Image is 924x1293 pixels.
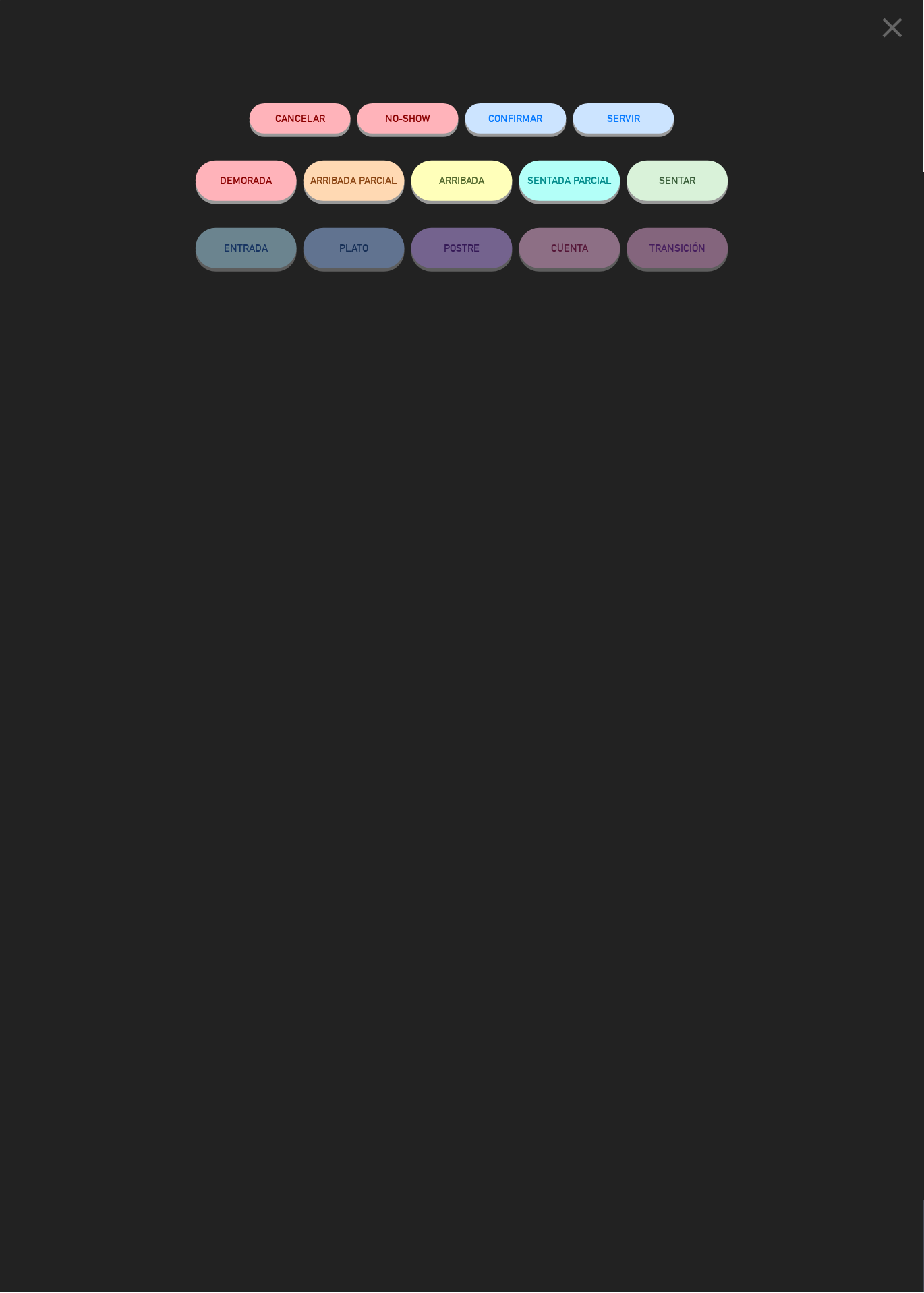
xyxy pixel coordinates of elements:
button: SENTAR [627,161,728,201]
button: DEMORADA [196,161,297,201]
span: CONFIRMAR [489,113,543,124]
button: CONFIRMAR [465,103,567,134]
button: NO-SHOW [357,103,459,134]
button: PLATO [304,228,405,268]
button: TRANSICIÓN [627,228,728,268]
button: SENTADA PARCIAL [519,161,620,201]
button: close [872,10,914,50]
span: SENTAR [660,175,696,186]
button: Cancelar [250,103,351,134]
i: close [876,11,910,45]
button: SERVIR [573,103,674,134]
button: ARRIBADA [411,161,513,201]
button: ARRIBADA PARCIAL [304,161,405,201]
span: ARRIBADA PARCIAL [311,175,398,186]
button: ENTRADA [196,228,297,268]
button: CUENTA [519,228,620,268]
button: POSTRE [411,228,513,268]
